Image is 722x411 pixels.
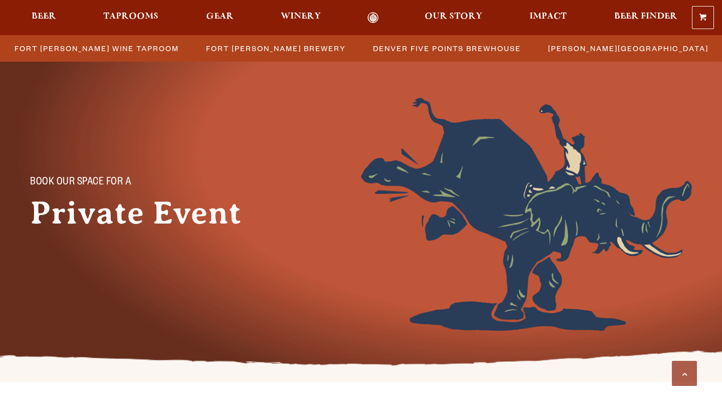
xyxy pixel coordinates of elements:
[523,12,573,24] a: Impact
[9,41,184,56] a: Fort [PERSON_NAME] Wine Taproom
[373,41,521,56] span: Denver Five Points Brewhouse
[418,12,489,24] a: Our Story
[103,13,158,21] span: Taprooms
[542,41,713,56] a: [PERSON_NAME][GEOGRAPHIC_DATA]
[367,41,526,56] a: Denver Five Points Brewhouse
[97,12,165,24] a: Taprooms
[206,13,234,21] span: Gear
[15,41,179,56] span: Fort [PERSON_NAME] Wine Taproom
[274,12,327,24] a: Winery
[30,195,271,231] h1: Private Event
[200,41,351,56] a: Fort [PERSON_NAME] Brewery
[354,12,392,24] a: Odell Home
[608,12,684,24] a: Beer Finder
[200,12,240,24] a: Gear
[361,98,692,331] img: Foreground404
[281,13,321,21] span: Winery
[672,361,697,386] a: Scroll to top
[529,13,567,21] span: Impact
[425,13,482,21] span: Our Story
[30,177,251,189] p: Book Our Space for a
[548,41,708,56] span: [PERSON_NAME][GEOGRAPHIC_DATA]
[206,41,346,56] span: Fort [PERSON_NAME] Brewery
[614,13,677,21] span: Beer Finder
[25,12,63,24] a: Beer
[32,13,56,21] span: Beer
